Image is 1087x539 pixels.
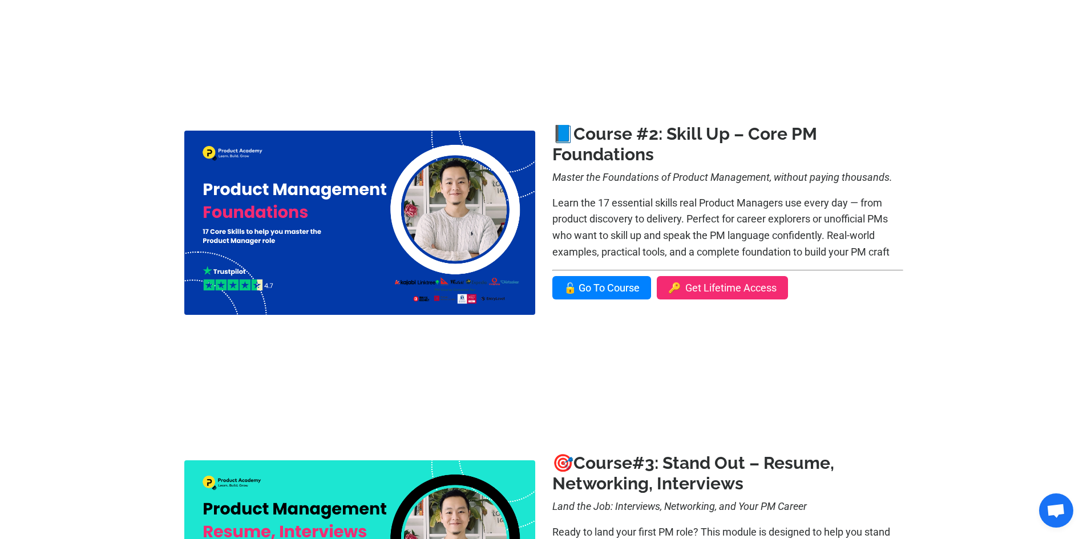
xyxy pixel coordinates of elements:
i: Land the Job: Interviews, Networking, and Your PM Career [552,500,807,512]
a: Course # [573,124,649,144]
a: #3: Stand Out – Resume, Networking, Interviews [552,453,834,493]
b: 🎯 [552,453,632,473]
img: 62b2441-a0a2-b5e6-bea-601a6a2a63b_12.png [184,131,535,315]
a: 2: Skill Up – Core PM Foundations [552,124,817,164]
b: 📘 [552,124,649,144]
a: 🔑 Get Lifetime Access [657,276,788,299]
p: Learn the 17 essential skills real Product Managers use every day — from product discovery to del... [552,195,903,261]
i: Master the Foundations of Product Management, without paying thousands. [552,171,892,183]
div: Open chat [1039,493,1073,528]
a: Course [573,453,632,473]
a: 🔓 Go To Course [552,276,651,299]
